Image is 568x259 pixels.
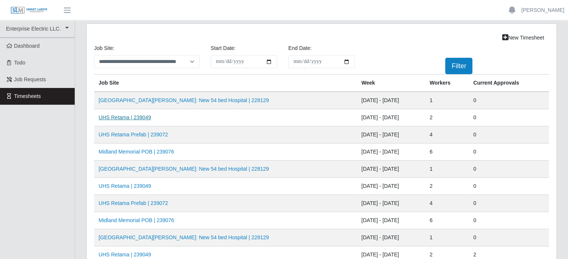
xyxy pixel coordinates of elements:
[357,212,425,229] td: [DATE] - [DATE]
[357,178,425,195] td: [DATE] - [DATE]
[14,43,40,49] span: Dashboard
[469,178,549,195] td: 0
[94,75,357,92] th: job site
[425,109,469,126] td: 2
[425,195,469,212] td: 4
[14,76,46,82] span: Job Requests
[357,75,425,92] th: Week
[99,200,168,206] a: UHS Retama Prefab | 239072
[99,97,269,103] a: [GEOGRAPHIC_DATA][PERSON_NAME]: New 54 bed Hospital | 228129
[469,109,549,126] td: 0
[99,114,151,120] a: UHS Retama | 239049
[445,58,472,74] button: Filter
[425,212,469,229] td: 6
[357,92,425,109] td: [DATE] - [DATE]
[469,212,549,229] td: 0
[425,229,469,246] td: 1
[99,149,174,155] a: Midland Memorial POB | 239076
[469,126,549,143] td: 0
[94,44,114,52] label: job site:
[357,143,425,161] td: [DATE] - [DATE]
[425,92,469,109] td: 1
[10,6,48,15] img: SLM Logo
[521,6,564,14] a: [PERSON_NAME]
[357,161,425,178] td: [DATE] - [DATE]
[469,229,549,246] td: 0
[357,109,425,126] td: [DATE] - [DATE]
[469,143,549,161] td: 0
[469,195,549,212] td: 0
[99,234,269,240] a: [GEOGRAPHIC_DATA][PERSON_NAME]: New 54 bed Hospital | 228129
[99,252,151,258] a: UHS Retama | 239049
[357,126,425,143] td: [DATE] - [DATE]
[14,60,25,66] span: Todo
[99,166,269,172] a: [GEOGRAPHIC_DATA][PERSON_NAME]: New 54 bed Hospital | 228129
[425,161,469,178] td: 1
[469,75,549,92] th: Current Approvals
[469,92,549,109] td: 0
[425,75,469,92] th: Workers
[469,161,549,178] td: 0
[99,183,151,189] a: UHS Retama | 239049
[14,93,41,99] span: Timesheets
[99,132,168,138] a: UHS Retama Prefab | 239072
[99,217,174,223] a: Midland Memorial POB | 239076
[357,195,425,212] td: [DATE] - [DATE]
[288,44,311,52] label: End Date:
[357,229,425,246] td: [DATE] - [DATE]
[425,178,469,195] td: 2
[497,31,549,44] a: New Timesheet
[425,143,469,161] td: 6
[211,44,236,52] label: Start Date:
[425,126,469,143] td: 4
